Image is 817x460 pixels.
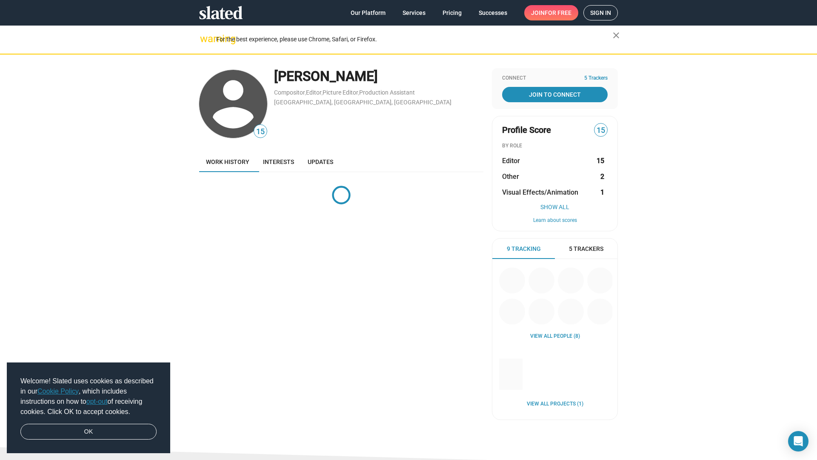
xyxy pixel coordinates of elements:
a: Work history [199,152,256,172]
span: Our Platform [351,5,386,20]
span: Updates [308,158,333,165]
a: Services [396,5,432,20]
a: Compositor [274,89,305,96]
div: Open Intercom Messenger [788,431,808,451]
a: View all People (8) [530,333,580,340]
span: Visual Effects/Animation [502,188,578,197]
a: opt-out [86,398,108,405]
mat-icon: close [611,30,621,40]
span: Editor [502,156,520,165]
button: Show All [502,204,608,210]
a: Join To Connect [502,87,608,102]
a: Pricing [436,5,468,20]
strong: 15 [597,156,604,165]
a: Sign in [583,5,618,20]
span: 15 [254,126,267,138]
strong: 2 [600,172,604,181]
span: Work history [206,158,249,165]
div: cookieconsent [7,362,170,454]
a: Our Platform [344,5,392,20]
span: Interests [263,158,294,165]
a: Joinfor free [524,5,578,20]
div: For the best experience, please use Chrome, Safari, or Firefox. [216,34,613,45]
span: Successes [479,5,507,20]
div: BY ROLE [502,143,608,149]
span: for free [545,5,571,20]
a: Cookie Policy [37,388,79,395]
a: Picture Editor [323,89,358,96]
span: Other [502,172,519,181]
span: Services [403,5,426,20]
a: [GEOGRAPHIC_DATA], [GEOGRAPHIC_DATA], [GEOGRAPHIC_DATA] [274,99,451,106]
span: 5 Trackers [584,75,608,82]
a: Editor [306,89,322,96]
span: Welcome! Slated uses cookies as described in our , which includes instructions on how to of recei... [20,376,157,417]
a: Interests [256,152,301,172]
span: Pricing [443,5,462,20]
a: Successes [472,5,514,20]
div: [PERSON_NAME] [274,67,483,86]
a: View all Projects (1) [527,401,583,408]
span: 15 [594,125,607,136]
a: Production Assistant [359,89,415,96]
span: 9 Tracking [507,245,541,253]
button: Learn about scores [502,217,608,224]
strong: 1 [600,188,604,197]
mat-icon: warning [200,34,210,44]
div: Connect [502,75,608,82]
span: Join [531,5,571,20]
a: dismiss cookie message [20,424,157,440]
span: , [322,91,323,95]
span: , [358,91,359,95]
span: Join To Connect [504,87,606,102]
span: 5 Trackers [569,245,603,253]
span: , [305,91,306,95]
a: Updates [301,152,340,172]
span: Profile Score [502,124,551,136]
span: Sign in [590,6,611,20]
